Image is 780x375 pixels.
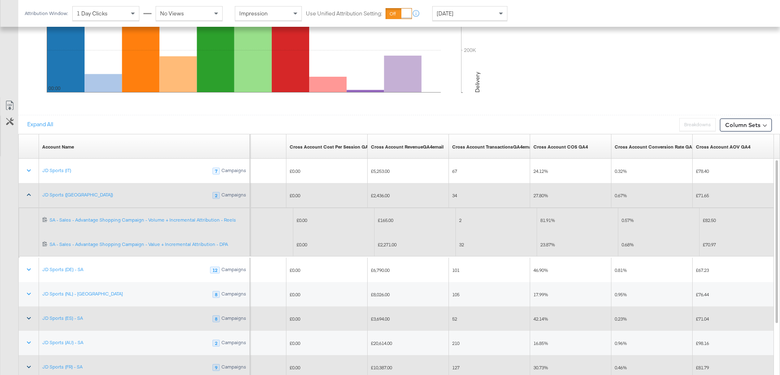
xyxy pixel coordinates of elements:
span: £3,694.00 [371,316,390,322]
span: £78.40 [696,168,709,174]
span: £0.00 [297,217,307,223]
span: 0.46% [615,364,627,371]
span: £0.00 [290,267,300,273]
span: 1 Day Clicks [77,10,108,17]
span: £0.00 [290,168,300,174]
a: Cross Account AOV GA4 [696,144,750,150]
span: £67.23 [696,267,709,273]
span: 105 [452,291,459,297]
div: 8 [212,315,220,323]
a: Describe this metric [452,144,534,150]
span: £20,614.00 [371,340,392,346]
span: £70.97 [703,241,716,248]
div: 9 [212,364,220,371]
span: £2,436.00 [371,192,390,198]
span: £0.00 [290,316,300,322]
div: Campaigns [221,291,247,298]
div: 8 [212,291,220,298]
span: £82.50 [703,217,716,223]
span: 30.73% [533,364,548,371]
span: £71.04 [696,316,709,322]
span: 67 [452,168,457,174]
span: 101 [452,267,459,273]
a: JD Sports (DE) - SA [42,266,83,273]
div: Campaigns [221,267,247,274]
span: 16.85% [533,340,548,346]
span: 0.23% [615,316,627,322]
div: Campaigns [221,168,247,175]
a: Describe this metric [371,144,444,150]
span: £0.00 [297,241,307,248]
span: £98.16 [696,340,709,346]
a: SA - Sales - Advantage Shopping Campaign - Value + Incremental Attribution - DPA [50,241,247,248]
span: 0.81% [615,267,627,273]
span: 0.32% [615,168,627,174]
span: 210 [452,340,459,346]
a: Your ad account name [42,144,74,150]
span: 0.57% [622,217,634,223]
span: £6,790.00 [371,267,390,273]
span: 27.80% [533,192,548,198]
div: Cross Account RevenueGA4email [371,144,444,150]
span: £10,387.00 [371,364,392,371]
a: SA - Sales - Advantage Shopping Campaign - Volume + Incremental Attribution - Reels [50,217,247,224]
div: Account Name [42,144,74,150]
span: 42.14% [533,316,548,322]
a: Cross Account COS GA4 [533,144,588,150]
span: 0.96% [615,340,627,346]
span: £165.00 [378,217,393,223]
div: Campaigns [221,315,247,323]
span: 0.95% [615,291,627,297]
div: Cross Account TransactionsGA4email [452,144,534,150]
div: 2 [212,192,220,199]
span: No Views [160,10,184,17]
span: £0.00 [290,192,300,198]
span: [DATE] [437,10,453,17]
a: JD Sports (AU) - SA [42,339,83,346]
span: 0.68% [622,241,634,248]
a: Cross Account Cost Per Session GA4 [290,144,371,150]
span: £5,253.00 [371,168,390,174]
span: 34 [452,192,457,198]
span: 17.99% [533,291,548,297]
a: JD Sports (ES) - SA [42,315,83,321]
div: 7 [212,168,220,175]
span: 24.12% [533,168,548,174]
span: 32 [459,241,464,248]
span: 0.67% [615,192,627,198]
span: 23.87% [540,241,555,248]
span: 52 [452,316,457,322]
button: Column Sets [720,119,772,131]
span: £2,271.00 [378,241,396,248]
span: 127 [452,364,459,371]
div: 12 [210,267,220,274]
a: JD Sports (NL) - [GEOGRAPHIC_DATA] [42,291,123,297]
span: £81.79 [696,364,709,371]
div: Cross Account Conversion Rate GA4 [615,144,695,150]
span: 81.91% [540,217,555,223]
button: Expand All [22,117,59,132]
label: Use Unified Attribution Setting: [306,10,382,17]
div: Campaigns [221,340,247,347]
span: 46.90% [533,267,548,273]
a: JD Sports (FR) - SA [42,364,82,370]
div: Campaigns [221,364,247,371]
div: 2 [212,340,220,347]
text: Delivery [474,72,481,93]
a: Cross Account Conversion rate GA4 [615,144,695,150]
span: £0.00 [290,291,300,297]
a: JD Sports (IT) [42,167,71,174]
span: Impression [239,10,268,17]
a: JD Sports ([GEOGRAPHIC_DATA]) [42,192,113,198]
div: Campaigns [221,192,247,199]
span: £71.65 [696,192,709,198]
span: £0.00 [290,340,300,346]
span: £8,026.00 [371,291,390,297]
span: £76.44 [696,291,709,297]
div: Attribution Window: [24,11,68,16]
span: 2 [459,217,461,223]
span: £0.00 [290,364,300,371]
